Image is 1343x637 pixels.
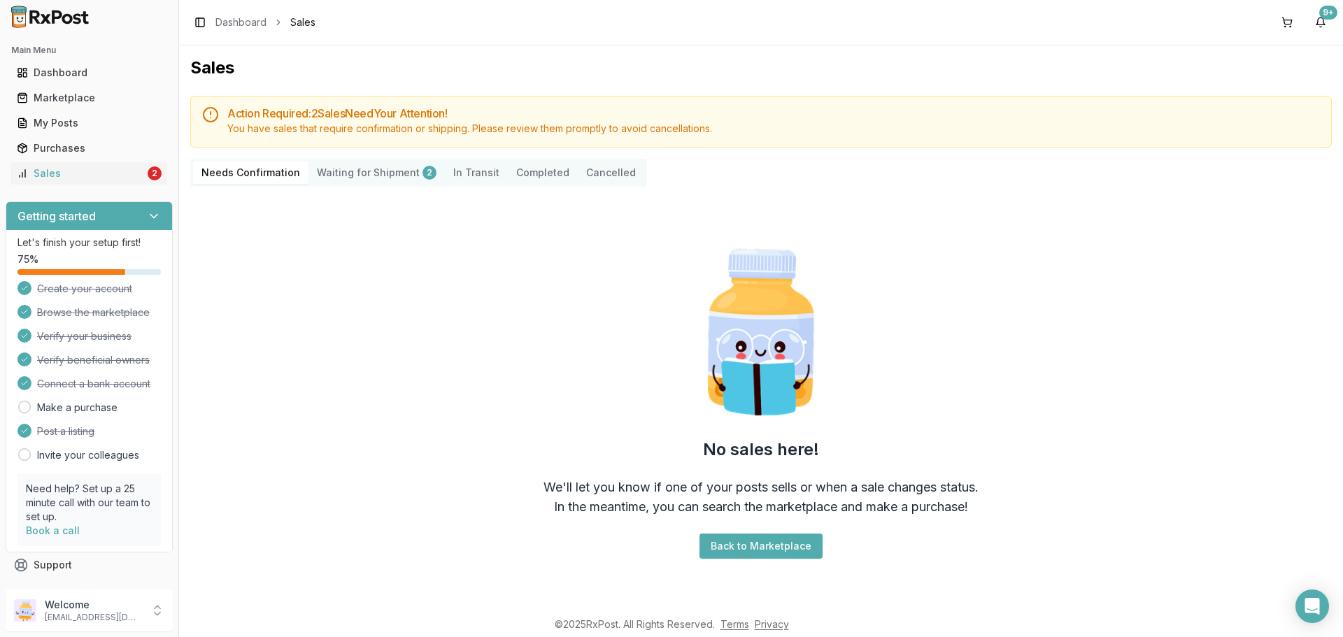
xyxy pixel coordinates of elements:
[215,15,267,29] a: Dashboard
[17,141,162,155] div: Purchases
[17,236,161,250] p: Let's finish your setup first!
[17,116,162,130] div: My Posts
[17,208,96,224] h3: Getting started
[6,6,95,28] img: RxPost Logo
[554,497,968,517] div: In the meantime, you can search the marketplace and make a purchase!
[11,110,167,136] a: My Posts
[308,162,445,184] button: Waiting for Shipment
[671,243,851,422] img: Smart Pill Bottle
[6,112,173,134] button: My Posts
[37,353,150,367] span: Verify beneficial owners
[215,15,315,29] nav: breadcrumb
[11,161,167,186] a: Sales2
[6,162,173,185] button: Sales2
[34,583,81,597] span: Feedback
[1309,11,1332,34] button: 9+
[17,66,162,80] div: Dashboard
[508,162,578,184] button: Completed
[755,618,789,630] a: Privacy
[37,306,150,320] span: Browse the marketplace
[445,162,508,184] button: In Transit
[11,136,167,161] a: Purchases
[37,377,150,391] span: Connect a bank account
[11,45,167,56] h2: Main Menu
[17,252,38,266] span: 75 %
[37,401,118,415] a: Make a purchase
[190,57,1332,79] h1: Sales
[14,599,36,622] img: User avatar
[11,85,167,110] a: Marketplace
[11,60,167,85] a: Dashboard
[6,137,173,159] button: Purchases
[422,166,436,180] div: 2
[37,329,132,343] span: Verify your business
[578,162,644,184] button: Cancelled
[720,618,749,630] a: Terms
[26,524,80,536] a: Book a call
[148,166,162,180] div: 2
[26,482,152,524] p: Need help? Set up a 25 minute call with our team to set up.
[1319,6,1337,20] div: 9+
[6,62,173,84] button: Dashboard
[37,424,94,438] span: Post a listing
[227,122,1320,136] div: You have sales that require confirmation or shipping. Please review them promptly to avoid cancel...
[543,478,979,497] div: We'll let you know if one of your posts sells or when a sale changes status.
[17,91,162,105] div: Marketplace
[699,534,823,559] button: Back to Marketplace
[6,552,173,578] button: Support
[6,578,173,603] button: Feedback
[703,438,819,461] h2: No sales here!
[227,108,1320,119] h5: Action Required: 2 Sale s Need Your Attention!
[6,87,173,109] button: Marketplace
[45,598,142,612] p: Welcome
[37,282,132,296] span: Create your account
[37,448,139,462] a: Invite your colleagues
[193,162,308,184] button: Needs Confirmation
[17,166,145,180] div: Sales
[290,15,315,29] span: Sales
[45,612,142,623] p: [EMAIL_ADDRESS][DOMAIN_NAME]
[1295,589,1329,623] div: Open Intercom Messenger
